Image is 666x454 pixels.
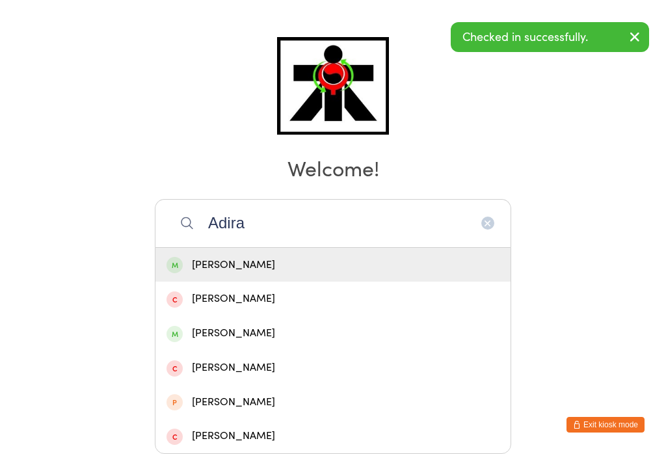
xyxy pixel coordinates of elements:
[166,290,499,308] div: [PERSON_NAME]
[166,427,499,445] div: [PERSON_NAME]
[13,153,653,182] h2: Welcome!
[277,37,388,135] img: ATI Martial Arts Joondalup
[566,417,645,433] button: Exit kiosk mode
[155,199,511,247] input: Search
[166,359,499,377] div: [PERSON_NAME]
[451,22,649,52] div: Checked in successfully.
[166,394,499,411] div: [PERSON_NAME]
[166,256,499,274] div: [PERSON_NAME]
[166,325,499,342] div: [PERSON_NAME]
